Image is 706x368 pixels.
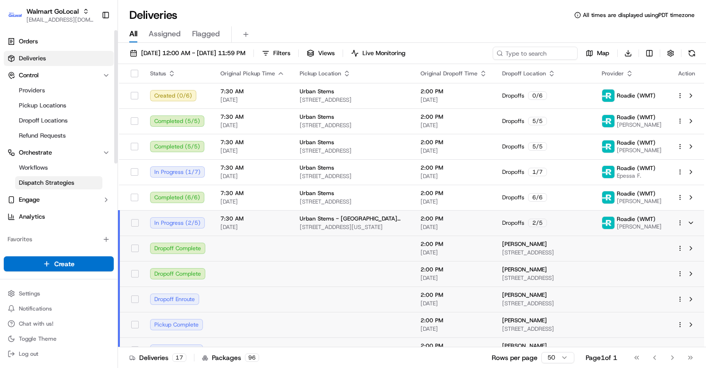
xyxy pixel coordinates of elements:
span: 7:30 AM [220,164,285,172]
span: All [129,28,137,40]
span: Pickup Locations [19,101,66,110]
div: Favorites [4,232,114,247]
span: [STREET_ADDRESS] [300,96,405,104]
div: 17 [172,353,186,362]
img: roadie-logo-v2.jpg [602,191,614,204]
span: 2:00 PM [420,215,487,222]
span: [PERSON_NAME] [502,291,547,299]
span: [DATE] [420,198,487,205]
span: Dropoffs [502,219,524,227]
span: Roadie (WMT) [617,190,656,197]
a: Providers [15,84,102,97]
span: Live Monitoring [362,49,405,57]
span: [STREET_ADDRESS] [300,198,405,205]
a: Refund Requests [15,129,102,142]
span: 2:00 PM [420,266,487,273]
a: Powered byPylon [67,159,114,167]
a: Orders [4,34,114,49]
img: roadie-logo-v2.jpg [602,166,614,178]
span: [DATE] [420,274,487,282]
span: Original Pickup Time [220,70,275,77]
span: [DATE] [420,325,487,333]
span: [DATE] [220,198,285,205]
p: Welcome 👋 [9,38,172,53]
span: Orders [19,37,38,46]
button: Chat with us! [4,317,114,330]
span: [STREET_ADDRESS] [300,172,405,180]
span: Knowledge Base [19,137,72,146]
div: 📗 [9,138,17,145]
img: 1736555255976-a54dd68f-1ca7-489b-9aae-adbdc363a1c4 [9,90,26,107]
a: Workflows [15,161,102,174]
span: 2:00 PM [420,240,487,248]
a: Deliveries [4,51,114,66]
span: [DATE] [420,223,487,231]
span: Orchestrate [19,148,52,157]
button: [DATE] 12:00 AM - [DATE] 11:59 PM [126,47,250,60]
button: Walmart GoLocalWalmart GoLocal[EMAIL_ADDRESS][DOMAIN_NAME] [4,4,98,26]
span: Dropoffs [502,143,524,150]
span: [DATE] [220,122,285,129]
button: Engage [4,192,114,207]
input: Got a question? Start typing here... [25,61,170,71]
span: Urban Stems [300,113,334,121]
button: Walmart GoLocal [26,7,79,16]
span: [STREET_ADDRESS] [300,147,405,155]
span: Urban Stems - [GEOGRAPHIC_DATA] Urban Stems - [GEOGRAPHIC_DATA] [300,215,405,222]
span: [DATE] 12:00 AM - [DATE] 11:59 PM [141,49,245,57]
span: Assigned [149,28,181,40]
span: Settings [19,290,40,297]
div: 5 / 5 [528,142,547,151]
span: [STREET_ADDRESS] [300,122,405,129]
button: Live Monitoring [347,47,410,60]
span: 2:00 PM [420,139,487,146]
span: [STREET_ADDRESS] [502,249,587,256]
span: Dropoffs [502,168,524,176]
span: Create [54,259,75,269]
button: [EMAIL_ADDRESS][DOMAIN_NAME] [26,16,94,24]
span: 2:00 PM [420,189,487,197]
a: Dispatch Strategies [15,176,102,189]
span: Roadie (WMT) [617,215,656,223]
span: Urban Stems [300,189,334,197]
span: Dropoffs [502,92,524,99]
div: 6 / 6 [528,193,547,202]
span: [PERSON_NAME] [617,223,662,230]
span: [STREET_ADDRESS] [502,274,587,282]
img: Walmart GoLocal [8,8,23,23]
span: [STREET_ADDRESS] [502,325,587,333]
span: [DATE] [220,223,285,231]
span: Urban Stems [300,139,334,146]
img: roadie-logo-v2.jpg [602,140,614,153]
span: 7:30 AM [220,139,285,146]
span: Deliveries [19,54,46,63]
span: Roadie (WMT) [617,114,656,121]
span: 7:30 AM [220,113,285,121]
a: Analytics [4,209,114,224]
img: roadie-logo-v2.jpg [602,90,614,102]
div: Packages [202,353,259,362]
span: 2:00 PM [420,88,487,95]
span: Filters [273,49,290,57]
span: Roadie (WMT) [617,164,656,172]
button: Orchestrate [4,145,114,160]
span: [DATE] [420,249,487,256]
a: Dropoff Locations [15,114,102,127]
button: Views [303,47,339,60]
img: roadie-logo-v2.jpg [602,115,614,127]
span: 7:30 AM [220,215,285,222]
input: Type to search [493,47,578,60]
span: 2:00 PM [420,342,487,350]
h1: Deliveries [129,8,177,23]
span: Urban Stems [300,164,334,172]
span: Toggle Theme [19,335,57,343]
p: Rows per page [492,353,538,362]
span: [PERSON_NAME] [502,240,547,248]
span: Original Dropoff Time [420,70,478,77]
button: Map [581,47,614,60]
span: Workflows [19,164,48,172]
span: Provider [602,70,624,77]
span: [STREET_ADDRESS] [502,300,587,307]
div: 2 / 5 [528,219,547,227]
